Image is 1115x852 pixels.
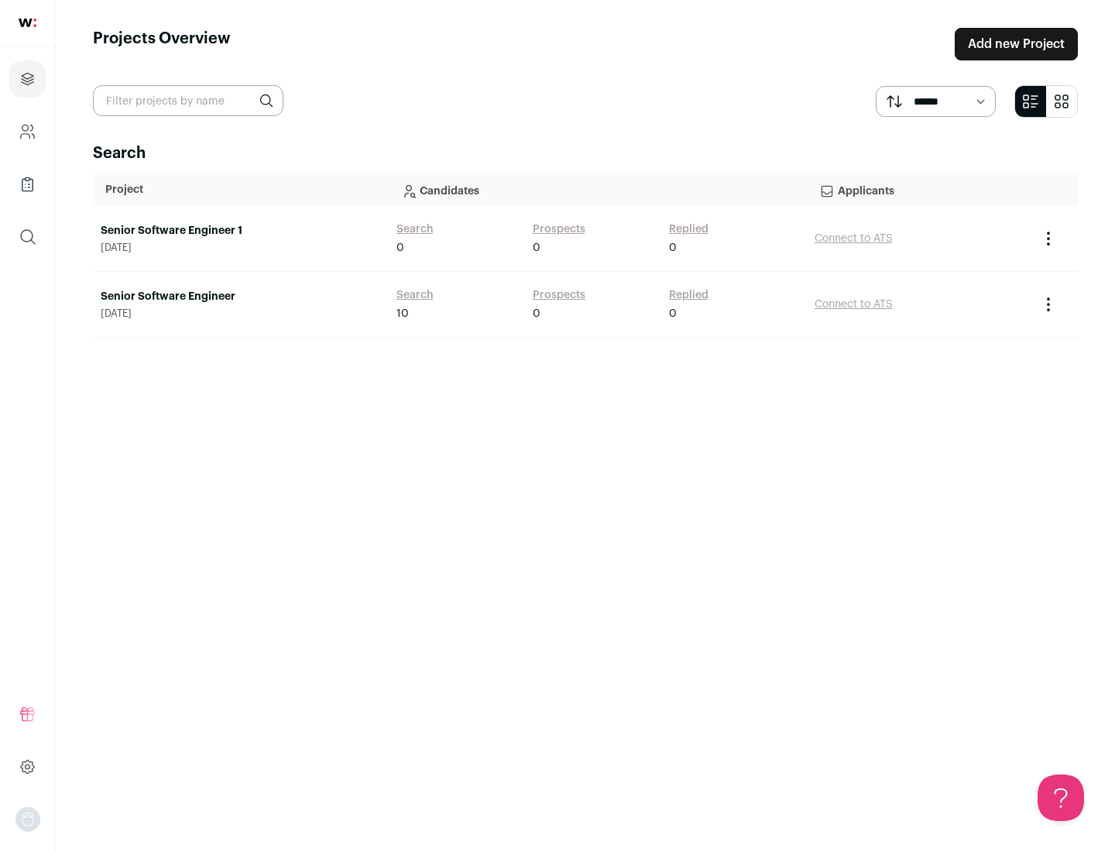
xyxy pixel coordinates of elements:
button: Project Actions [1039,295,1058,314]
a: Company and ATS Settings [9,113,46,150]
a: Senior Software Engineer 1 [101,223,381,239]
a: Search [396,222,434,237]
a: Connect to ATS [815,299,893,310]
p: Project [105,182,376,198]
a: Search [396,287,434,303]
a: Senior Software Engineer [101,289,381,304]
span: [DATE] [101,307,381,320]
a: Add new Project [955,28,1078,60]
a: Prospects [533,287,585,303]
button: Open dropdown [15,807,40,832]
span: 0 [396,240,404,256]
button: Project Actions [1039,229,1058,248]
span: 10 [396,306,409,321]
input: Filter projects by name [93,85,283,116]
span: 0 [533,240,540,256]
a: Replied [669,222,708,237]
p: Candidates [401,174,794,205]
a: Connect to ATS [815,233,893,244]
img: wellfound-shorthand-0d5821cbd27db2630d0214b213865d53afaa358527fdda9d0ea32b1df1b89c2c.svg [19,19,36,27]
span: 0 [533,306,540,321]
a: Company Lists [9,166,46,203]
span: [DATE] [101,242,381,254]
a: Replied [669,287,708,303]
img: nopic.png [15,807,40,832]
a: Prospects [533,222,585,237]
h1: Projects Overview [93,28,231,60]
span: 0 [669,306,677,321]
p: Applicants [819,174,1019,205]
span: 0 [669,240,677,256]
h2: Search [93,143,1078,164]
iframe: Help Scout Beacon - Open [1038,775,1084,821]
a: Projects [9,60,46,98]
